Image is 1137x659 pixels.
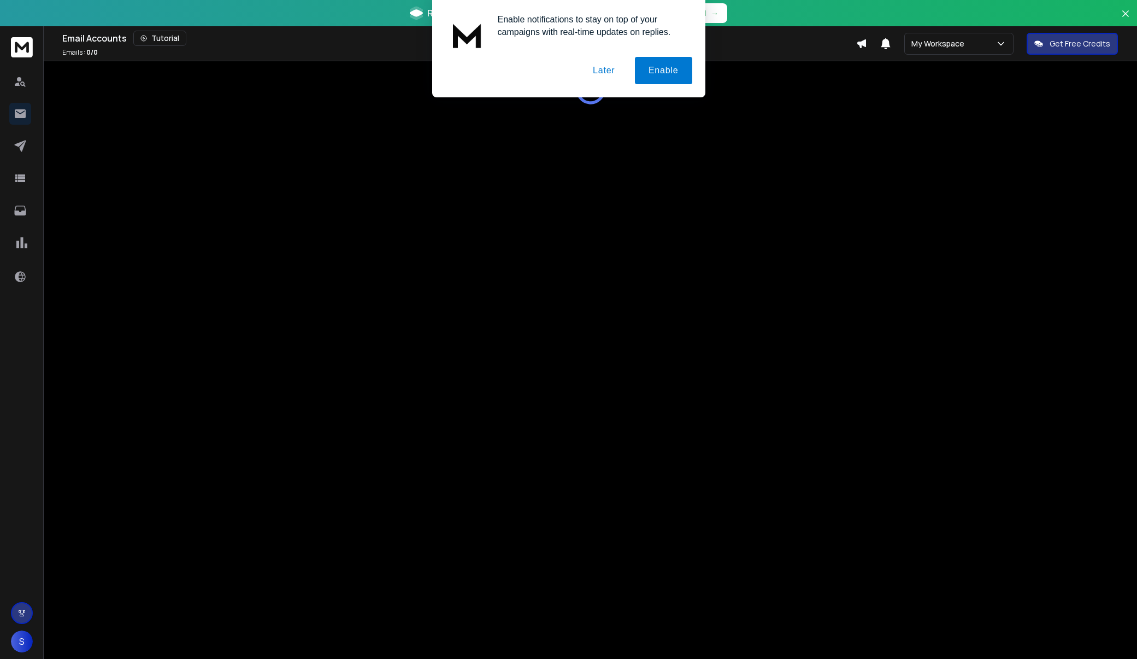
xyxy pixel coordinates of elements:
img: notification icon [445,13,489,57]
button: Enable [635,57,692,84]
button: S [11,631,33,652]
button: Later [579,57,628,84]
div: Enable notifications to stay on top of your campaigns with real-time updates on replies. [489,13,692,38]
